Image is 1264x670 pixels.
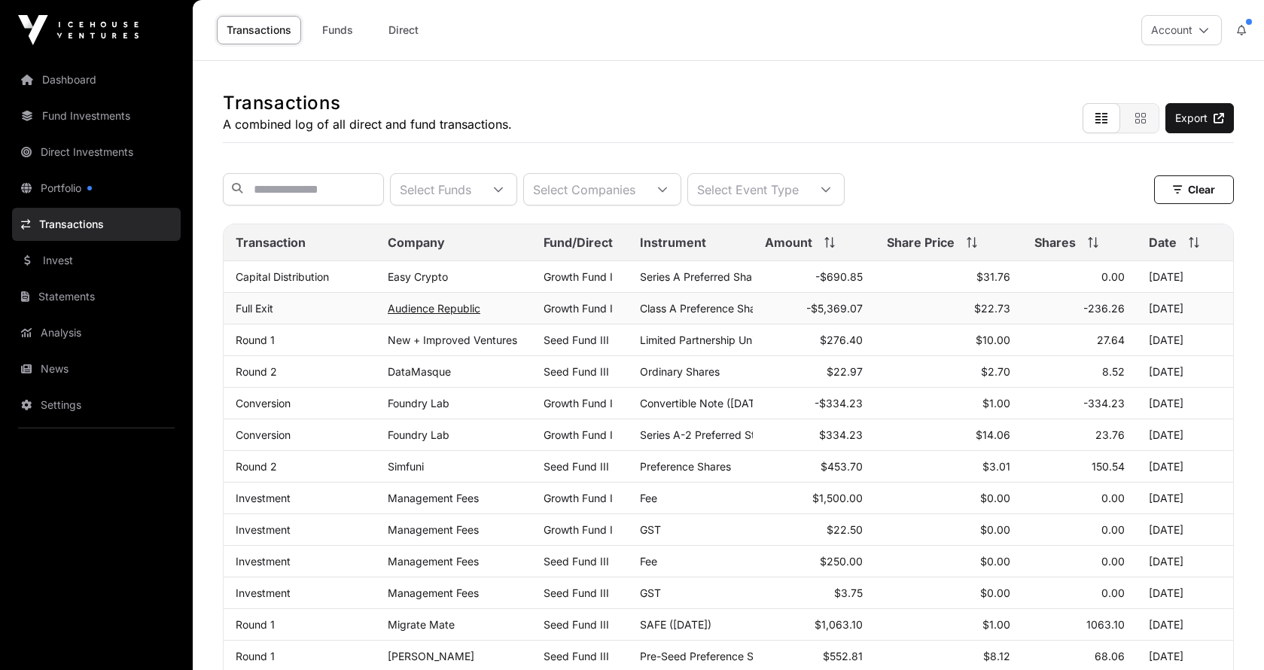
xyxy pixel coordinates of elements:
[388,270,448,283] a: Easy Crypto
[544,333,609,346] a: Seed Fund III
[640,618,711,631] span: SAFE ([DATE])
[1137,577,1233,609] td: [DATE]
[544,233,613,251] span: Fund/Direct
[1149,233,1177,251] span: Date
[236,460,277,473] a: Round 2
[544,460,609,473] a: Seed Fund III
[217,16,301,44] a: Transactions
[1083,397,1125,410] span: -334.23
[1137,483,1233,514] td: [DATE]
[980,555,1010,568] span: $0.00
[373,16,434,44] a: Direct
[980,586,1010,599] span: $0.00
[236,555,291,568] a: Investment
[236,618,275,631] a: Round 1
[1137,261,1233,293] td: [DATE]
[388,397,449,410] a: Foundry Lab
[982,618,1010,631] span: $1.00
[236,523,291,536] a: Investment
[1137,609,1233,641] td: [DATE]
[1137,546,1233,577] td: [DATE]
[1137,514,1233,546] td: [DATE]
[753,324,875,356] td: $276.40
[887,233,955,251] span: Share Price
[236,270,329,283] a: Capital Distribution
[524,174,644,205] div: Select Companies
[1083,302,1125,315] span: -236.26
[544,397,613,410] a: Growth Fund I
[223,91,512,115] h1: Transactions
[753,261,875,293] td: -$690.85
[981,365,1010,378] span: $2.70
[1092,460,1125,473] span: 150.54
[236,650,275,662] a: Round 1
[544,523,613,536] a: Growth Fund I
[388,586,519,599] p: Management Fees
[1137,324,1233,356] td: [DATE]
[388,460,424,473] a: Simfuni
[640,302,771,315] span: Class A Preference Shares
[1137,419,1233,451] td: [DATE]
[640,586,661,599] span: GST
[1165,103,1234,133] a: Export
[12,99,181,132] a: Fund Investments
[544,555,609,568] a: Seed Fund III
[1101,270,1125,283] span: 0.00
[12,352,181,385] a: News
[1095,428,1125,441] span: 23.76
[1086,618,1125,631] span: 1063.10
[640,397,769,410] span: Convertible Note ([DATE])
[640,365,720,378] span: Ordinary Shares
[236,428,291,441] a: Conversion
[640,650,781,662] span: Pre-Seed Preference Shares
[976,428,1010,441] span: $14.06
[12,316,181,349] a: Analysis
[976,270,1010,283] span: $31.76
[1137,388,1233,419] td: [DATE]
[388,365,451,378] a: DataMasque
[753,609,875,641] td: $1,063.10
[544,586,609,599] a: Seed Fund III
[640,492,657,504] span: Fee
[688,174,808,205] div: Select Event Type
[544,618,609,631] a: Seed Fund III
[974,302,1010,315] span: $22.73
[982,460,1010,473] span: $3.01
[544,428,613,441] a: Growth Fund I
[753,546,875,577] td: $250.00
[236,233,306,251] span: Transaction
[1034,233,1076,251] span: Shares
[753,514,875,546] td: $22.50
[388,233,445,251] span: Company
[753,451,875,483] td: $453.70
[640,333,763,346] span: Limited Partnership Units
[236,397,291,410] a: Conversion
[1101,555,1125,568] span: 0.00
[544,302,613,315] a: Growth Fund I
[1154,175,1234,204] button: Clear
[1101,523,1125,536] span: 0.00
[544,270,613,283] a: Growth Fund I
[753,388,875,419] td: -$334.23
[12,172,181,205] a: Portfolio
[391,174,480,205] div: Select Funds
[1101,586,1125,599] span: 0.00
[1137,451,1233,483] td: [DATE]
[753,293,875,324] td: -$5,369.07
[12,63,181,96] a: Dashboard
[388,333,517,346] a: New + Improved Ventures
[236,302,273,315] a: Full Exit
[12,136,181,169] a: Direct Investments
[983,650,1010,662] span: $8.12
[753,483,875,514] td: $1,500.00
[12,280,181,313] a: Statements
[753,577,875,609] td: $3.75
[1137,293,1233,324] td: [DATE]
[1141,15,1222,45] button: Account
[640,555,657,568] span: Fee
[307,16,367,44] a: Funds
[236,492,291,504] a: Investment
[1189,598,1264,670] iframe: Chat Widget
[1137,356,1233,388] td: [DATE]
